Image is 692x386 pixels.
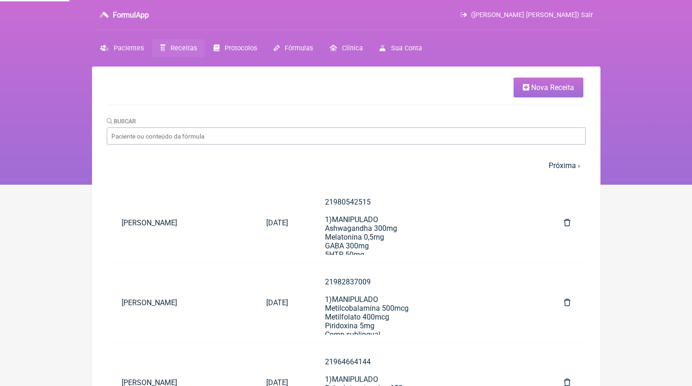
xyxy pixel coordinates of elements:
[225,44,257,52] span: Protocolos
[514,78,583,97] a: Nova Receita
[265,39,321,57] a: Fórmulas
[171,44,197,52] span: Receitas
[391,44,422,52] span: Sua Conta
[114,44,144,52] span: Pacientes
[251,291,303,314] a: [DATE]
[342,44,363,52] span: Clínica
[531,83,574,92] span: Nova Receita
[285,44,313,52] span: Fórmulas
[107,156,586,175] nav: pager
[92,39,152,57] a: Pacientes
[107,211,252,235] a: [PERSON_NAME]
[205,39,265,57] a: Protocolos
[321,39,371,57] a: Clínica
[549,161,580,170] a: Próxima ›
[460,11,593,19] a: ([PERSON_NAME] [PERSON_NAME]) Sair
[471,11,593,19] span: ([PERSON_NAME] [PERSON_NAME]) Sair
[107,118,136,125] label: Buscar
[152,39,205,57] a: Receitas
[371,39,430,57] a: Sua Conta
[107,127,586,145] input: Paciente ou conteúdo da fórmula
[251,211,303,235] a: [DATE]
[310,270,542,335] a: 219828370091)MANIPULADOMetilcobalamina 500mcgMetilfolato 400mcgPiridoxina 5mgComp sublingualPosol...
[310,190,542,255] a: 219805425151)MANIPULADOAshwagandha 300mgMelatonina 0,5mgGABA 300mg5HTP 50mg[MEDICAL_DATA] quelado...
[107,291,252,314] a: [PERSON_NAME]
[113,11,149,19] h3: FormulApp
